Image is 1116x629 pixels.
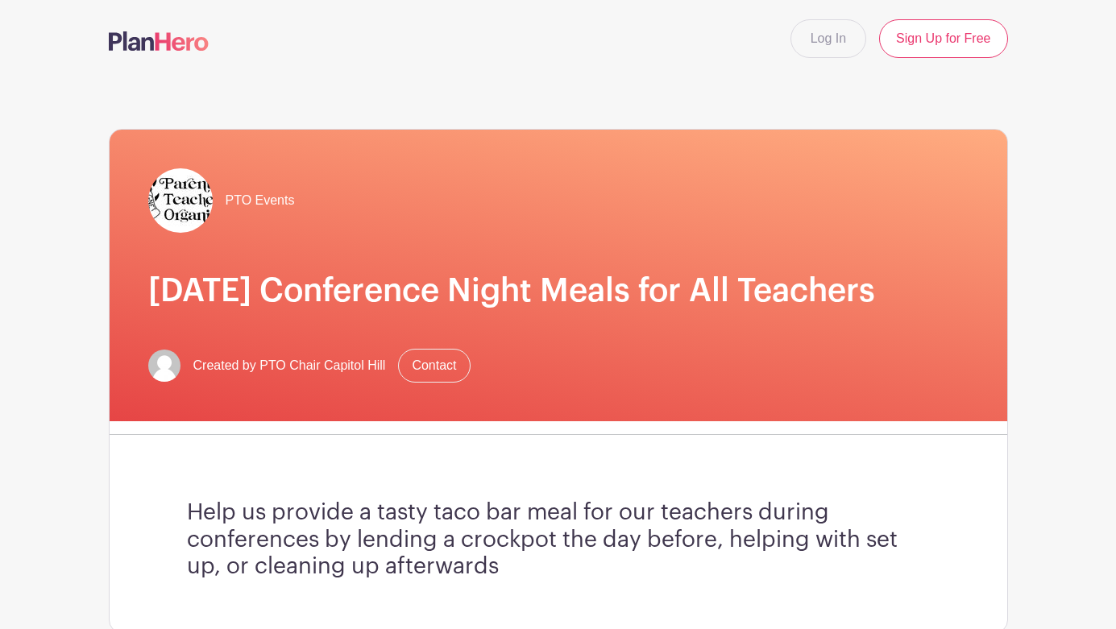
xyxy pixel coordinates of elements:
a: Sign Up for Free [879,19,1007,58]
h3: Help us provide a tasty taco bar meal for our teachers during conferences by lending a crockpot t... [187,499,930,581]
a: Log In [790,19,866,58]
h1: [DATE] Conference Night Meals for All Teachers [148,271,969,310]
span: PTO Events [226,191,295,210]
span: Created by PTO Chair Capitol Hill [193,356,386,375]
img: CH%20PTO%20Logo.jpg [148,168,213,233]
a: Contact [398,349,470,383]
img: logo-507f7623f17ff9eddc593b1ce0a138ce2505c220e1c5a4e2b4648c50719b7d32.svg [109,31,209,51]
img: default-ce2991bfa6775e67f084385cd625a349d9dcbb7a52a09fb2fda1e96e2d18dcdb.png [148,350,180,382]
